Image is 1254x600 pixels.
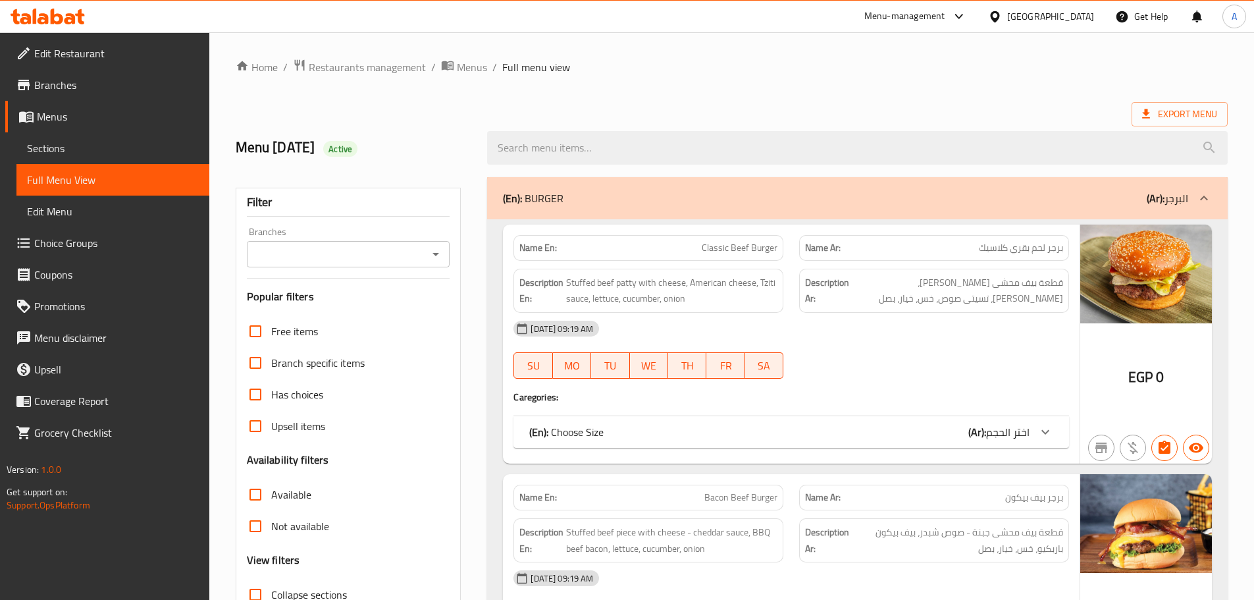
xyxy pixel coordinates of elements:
strong: Description En: [519,524,563,557]
a: Menus [5,101,209,132]
b: (Ar): [968,422,986,442]
a: Restaurants management [293,59,426,76]
strong: Description En: [519,275,563,307]
span: Stuffed beef piece with cheese - cheddar sauce, BBQ beef bacon, lettuce, cucumber, onion [566,524,777,557]
nav: breadcrumb [236,59,1228,76]
span: SA [750,356,778,375]
b: (En): [503,188,522,208]
b: (En): [529,422,548,442]
div: Menu-management [864,9,945,24]
span: Restaurants management [309,59,426,75]
span: Classic Beef Burger [702,241,777,255]
span: Has choices [271,387,323,402]
a: Home [236,59,278,75]
span: Sections [27,140,199,156]
span: WE [635,356,663,375]
li: / [283,59,288,75]
div: (En): BURGER(Ar):البرجر [487,177,1228,219]
span: [DATE] 09:19 AM [525,572,598,585]
img: Classic_Beef_processed_by638922297117033629.jpg [1080,225,1212,323]
span: Bacon Beef Burger [704,491,777,505]
span: Edit Menu [27,204,199,219]
h3: Popular filters [247,289,450,304]
span: Get support on: [7,483,67,501]
button: Open [427,245,445,263]
button: Available [1183,435,1209,461]
li: / [431,59,436,75]
strong: Description Ar: [805,524,849,557]
span: Branch specific items [271,355,365,371]
span: TU [596,356,624,375]
a: Upsell [5,354,209,385]
span: اختر الحجم [986,422,1030,442]
span: EGP [1128,364,1153,390]
button: SA [745,352,783,379]
span: A [1232,9,1237,24]
span: 0 [1156,364,1164,390]
strong: Name En: [519,491,557,505]
div: [GEOGRAPHIC_DATA] [1007,9,1094,24]
span: Free items [271,323,318,339]
span: Upsell items [271,418,325,434]
span: MO [558,356,586,375]
button: TH [668,352,706,379]
span: برجر لحم بقري كلاسيك [979,241,1063,255]
button: TU [591,352,629,379]
p: البرجر [1147,190,1188,206]
a: Grocery Checklist [5,417,209,449]
button: FR [706,352,745,379]
div: (En): Choose Size(Ar):اختر الحجم [513,416,1069,448]
button: Has choices [1151,435,1178,461]
span: قطعة بيف محشى جبنة - صوص شبدر، بيف بيكون باربكيو، خس، خيار، بصل [852,524,1063,557]
span: Export Menu [1132,102,1228,126]
a: Menus [441,59,487,76]
h3: Availability filters [247,452,329,468]
a: Edit Menu [16,196,209,227]
strong: Name Ar: [805,241,841,255]
span: Upsell [34,362,199,377]
p: BURGER [503,190,563,206]
a: Sections [16,132,209,164]
li: / [492,59,497,75]
h4: Caregories: [513,391,1069,404]
span: 1.0.0 [41,461,61,478]
button: SU [513,352,552,379]
span: Coverage Report [34,393,199,409]
strong: Name Ar: [805,491,841,505]
img: Bacon_Beef_processed_by_i638922297084609017.jpg [1080,474,1212,573]
a: Support.OpsPlatform [7,497,90,514]
a: Choice Groups [5,227,209,259]
span: Version: [7,461,39,478]
a: Coupons [5,259,209,290]
a: Edit Restaurant [5,38,209,69]
button: Purchased item [1120,435,1146,461]
h2: Menu [DATE] [236,138,472,157]
div: Filter [247,188,450,217]
span: SU [519,356,547,375]
strong: Name En: [519,241,557,255]
button: Not branch specific item [1088,435,1114,461]
a: Menu disclaimer [5,322,209,354]
strong: Description Ar: [805,275,849,307]
span: Stuffed beef patty with cheese, American cheese, Tziti sauce, lettuce, cucumber, onion [566,275,777,307]
a: Full Menu View [16,164,209,196]
span: Coupons [34,267,199,283]
a: Branches [5,69,209,101]
span: FR [712,356,739,375]
button: MO [553,352,591,379]
span: Branches [34,77,199,93]
div: Active [323,141,357,157]
h3: View filters [247,553,300,568]
span: Promotions [34,298,199,314]
span: Menus [457,59,487,75]
span: Menu disclaimer [34,330,199,346]
span: Active [323,143,357,155]
p: Choose Size [529,424,604,440]
span: Available [271,487,311,503]
span: Edit Restaurant [34,45,199,61]
span: Export Menu [1142,106,1217,123]
input: search [487,131,1228,165]
span: Full Menu View [27,172,199,188]
span: [DATE] 09:19 AM [525,323,598,335]
span: Not available [271,518,329,534]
